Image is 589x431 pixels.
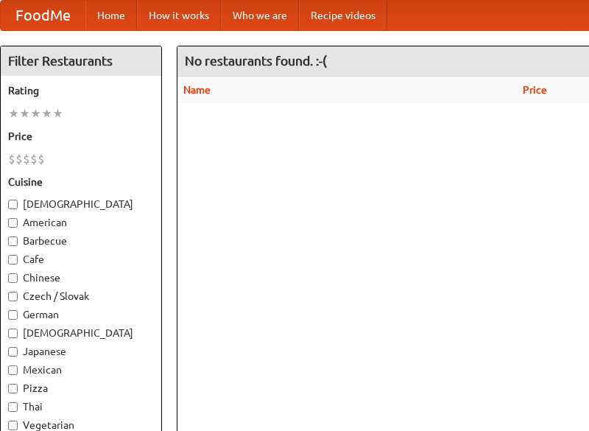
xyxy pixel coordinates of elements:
ng-pluralize: No restaurants found. :-( [185,54,327,68]
li: $ [15,151,23,167]
label: American [8,215,154,230]
li: ★ [52,105,63,122]
label: Cafe [8,252,154,267]
li: ★ [19,105,30,122]
a: Price [523,84,547,96]
input: Thai [8,402,18,412]
input: Chinese [8,273,18,283]
li: $ [38,151,45,167]
li: ★ [8,105,19,122]
a: Home [85,1,137,30]
li: ★ [41,105,52,122]
input: Czech / Slovak [8,292,18,301]
h5: Rating [8,83,154,98]
input: Mexican [8,365,18,375]
label: Pizza [8,381,154,396]
a: FoodMe [1,1,85,30]
li: $ [23,151,30,167]
label: Japanese [8,344,154,359]
li: $ [30,151,38,167]
label: [DEMOGRAPHIC_DATA] [8,197,154,211]
h4: Filter Restaurants [1,46,161,76]
li: $ [8,151,15,167]
label: Mexican [8,362,154,377]
li: ★ [30,105,41,122]
input: German [8,310,18,320]
a: Who we are [221,1,299,30]
input: Vegetarian [8,421,18,430]
label: German [8,307,154,322]
a: How it works [137,1,221,30]
input: [DEMOGRAPHIC_DATA] [8,329,18,338]
input: Cafe [8,255,18,264]
input: [DEMOGRAPHIC_DATA] [8,200,18,209]
input: American [8,218,18,228]
label: Czech / Slovak [8,289,154,304]
label: [DEMOGRAPHIC_DATA] [8,326,154,340]
input: Barbecue [8,236,18,246]
a: Recipe videos [299,1,387,30]
input: Japanese [8,347,18,357]
a: Name [183,84,211,96]
h5: Cuisine [8,175,154,189]
label: Barbecue [8,234,154,248]
input: Pizza [8,384,18,393]
label: Thai [8,399,154,414]
label: Chinese [8,270,154,285]
h5: Price [8,129,154,144]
